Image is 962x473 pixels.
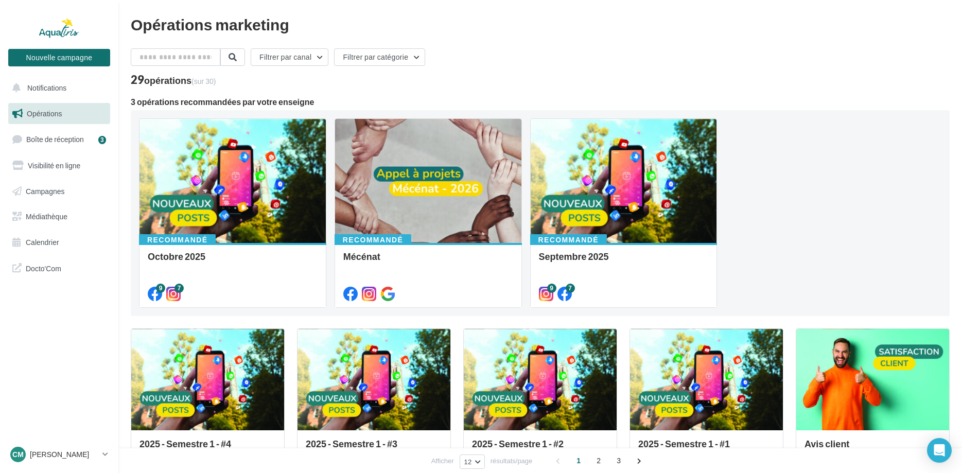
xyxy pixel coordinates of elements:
span: (sur 30) [191,77,216,85]
button: Nouvelle campagne [8,49,110,66]
div: 2025 - Semestre 1 - #4 [139,439,276,459]
div: 2025 - Semestre 1 - #3 [306,439,442,459]
p: [PERSON_NAME] [30,449,98,460]
span: Opérations [27,109,62,118]
span: 2 [590,452,607,469]
button: Notifications [6,77,108,99]
div: 7 [566,284,575,293]
a: Visibilité en ligne [6,155,112,177]
div: 3 [98,136,106,144]
a: Docto'Com [6,257,112,279]
span: 12 [464,458,472,466]
div: 9 [156,284,165,293]
div: 9 [547,284,556,293]
a: Cm [PERSON_NAME] [8,445,110,464]
a: Médiathèque [6,206,112,227]
a: Opérations [6,103,112,125]
span: Docto'Com [26,261,61,275]
button: Filtrer par catégorie [334,48,425,66]
div: 29 [131,74,216,85]
span: 3 [610,452,627,469]
span: Campagnes [26,186,65,195]
a: Boîte de réception3 [6,128,112,150]
span: Cm [12,449,24,460]
div: 3 opérations recommandées par votre enseigne [131,98,950,106]
div: Mécénat [343,251,513,272]
span: Boîte de réception [26,135,84,144]
div: Opérations marketing [131,16,950,32]
div: Avis client [804,439,941,459]
span: résultats/page [491,456,533,466]
div: 7 [174,284,184,293]
div: Recommandé [335,234,411,246]
div: Recommandé [530,234,607,246]
span: Afficher [431,456,454,466]
button: 12 [460,454,485,469]
span: 1 [570,452,587,469]
div: Recommandé [139,234,216,246]
span: Notifications [27,83,66,92]
div: opérations [144,76,216,85]
button: Filtrer par canal [251,48,328,66]
a: Campagnes [6,181,112,202]
span: Visibilité en ligne [28,161,80,170]
div: Octobre 2025 [148,251,318,272]
a: Calendrier [6,232,112,253]
div: 2025 - Semestre 1 - #2 [472,439,608,459]
div: Septembre 2025 [539,251,709,272]
span: Médiathèque [26,212,67,221]
div: Open Intercom Messenger [927,438,952,463]
span: Calendrier [26,238,59,247]
div: 2025 - Semestre 1 - #1 [638,439,775,459]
